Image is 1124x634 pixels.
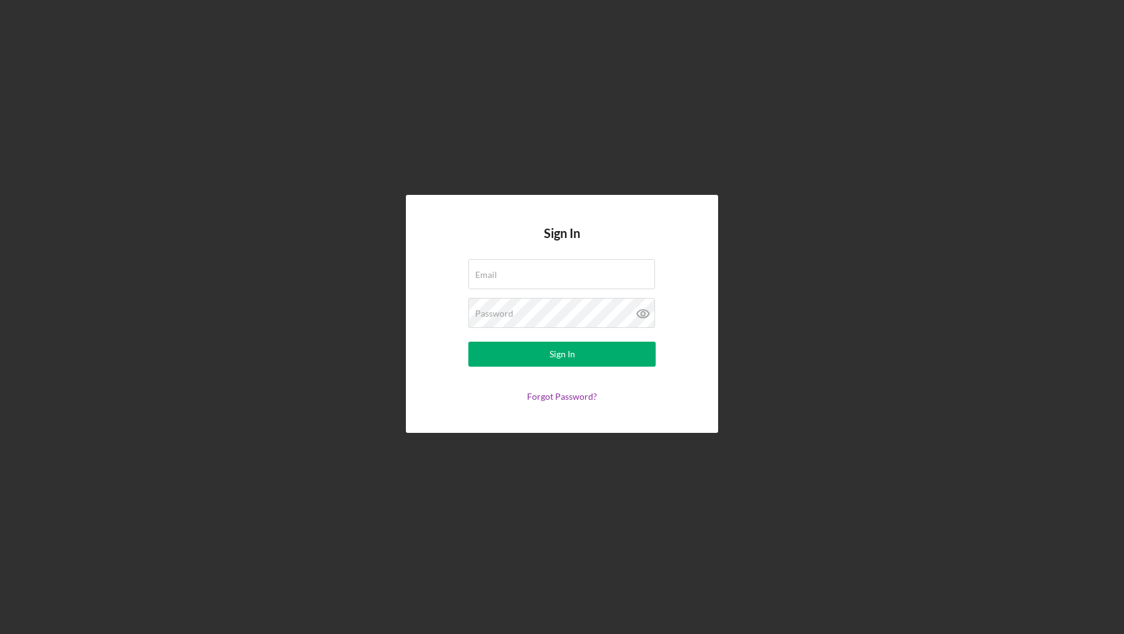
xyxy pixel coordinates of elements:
[527,391,597,402] a: Forgot Password?
[550,342,575,367] div: Sign In
[475,309,513,319] label: Password
[544,226,580,259] h4: Sign In
[475,270,497,280] label: Email
[468,342,656,367] button: Sign In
